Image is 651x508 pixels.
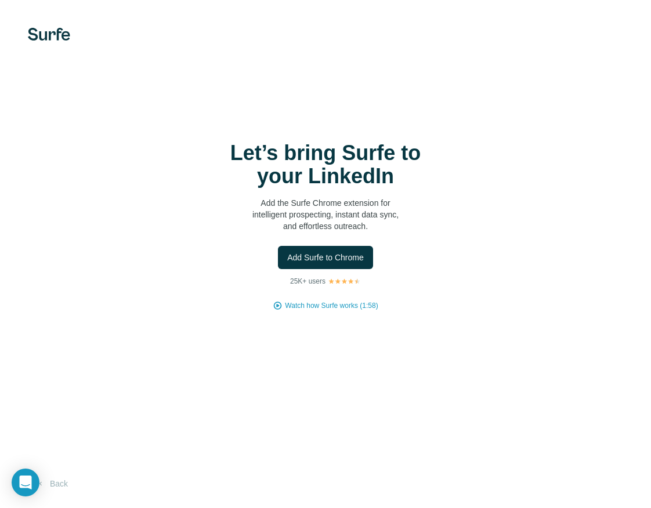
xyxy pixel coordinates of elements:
[285,300,378,311] button: Watch how Surfe works (1:58)
[28,28,70,41] img: Surfe's logo
[287,252,364,263] span: Add Surfe to Chrome
[28,473,76,494] button: Back
[278,246,373,269] button: Add Surfe to Chrome
[328,278,361,285] img: Rating Stars
[209,197,442,232] p: Add the Surfe Chrome extension for intelligent prospecting, instant data sync, and effortless out...
[290,276,325,286] p: 25K+ users
[209,141,442,188] h1: Let’s bring Surfe to your LinkedIn
[12,469,39,496] div: Open Intercom Messenger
